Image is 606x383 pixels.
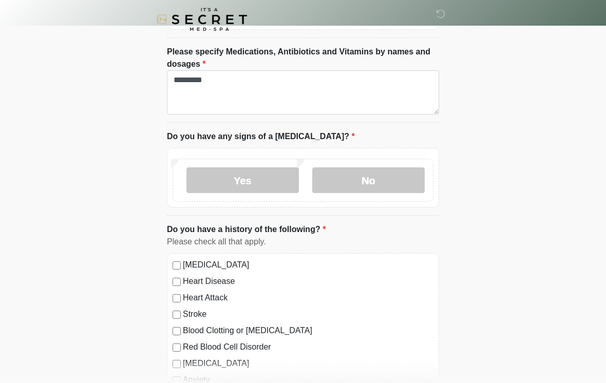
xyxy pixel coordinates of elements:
[173,360,181,368] input: [MEDICAL_DATA]
[173,261,181,270] input: [MEDICAL_DATA]
[312,167,425,193] label: No
[183,324,433,337] label: Blood Clotting or [MEDICAL_DATA]
[167,46,439,70] label: Please specify Medications, Antibiotics and Vitamins by names and dosages
[167,236,439,248] div: Please check all that apply.
[173,294,181,302] input: Heart Attack
[173,311,181,319] input: Stroke
[183,259,433,271] label: [MEDICAL_DATA]
[167,130,355,143] label: Do you have any signs of a [MEDICAL_DATA]?
[183,292,433,304] label: Heart Attack
[173,327,181,335] input: Blood Clotting or [MEDICAL_DATA]
[157,8,247,31] img: It's A Secret Med Spa Logo
[183,275,433,288] label: Heart Disease
[173,278,181,286] input: Heart Disease
[183,357,433,370] label: [MEDICAL_DATA]
[186,167,299,193] label: Yes
[183,308,433,320] label: Stroke
[167,223,326,236] label: Do you have a history of the following?
[173,343,181,352] input: Red Blood Cell Disorder
[183,341,433,353] label: Red Blood Cell Disorder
